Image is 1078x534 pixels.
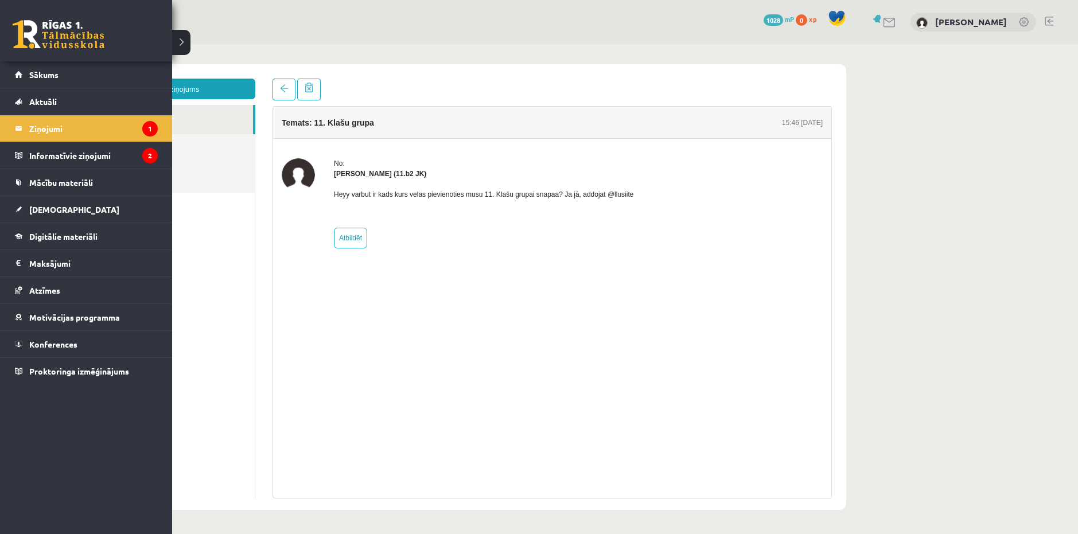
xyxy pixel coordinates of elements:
a: Maksājumi [15,250,158,276]
a: 1028 mP [764,14,794,24]
a: Ienākošie [34,61,207,90]
a: Rīgas 1. Tālmācības vidusskola [13,20,104,49]
p: Heyy varbut ir kads kurs velas pievienoties musu 11. Klašu grupai snapaa? Ja jā, addojat @llusiite [288,145,587,155]
a: Proktoringa izmēģinājums [15,358,158,384]
legend: Informatīvie ziņojumi [29,142,158,169]
a: Konferences [15,331,158,357]
a: Dzēstie [34,119,209,149]
legend: Maksājumi [29,250,158,276]
strong: [PERSON_NAME] (11.b2 JK) [288,126,380,134]
a: Aktuāli [15,88,158,115]
span: Mācību materiāli [29,177,93,188]
i: 2 [142,148,158,163]
span: Sākums [29,69,59,80]
a: 0 xp [796,14,822,24]
i: 1 [142,121,158,137]
a: Informatīvie ziņojumi2 [15,142,158,169]
span: 1028 [764,14,783,26]
span: xp [809,14,816,24]
div: No: [288,114,587,124]
div: 15:46 [DATE] [736,73,777,84]
a: Ziņojumi1 [15,115,158,142]
a: [DEMOGRAPHIC_DATA] [15,196,158,223]
a: Motivācijas programma [15,304,158,330]
a: Digitālie materiāli [15,223,158,250]
a: [PERSON_NAME] [935,16,1007,28]
span: Motivācijas programma [29,312,120,322]
img: Kristaps Lukass [916,17,928,29]
span: Aktuāli [29,96,57,107]
a: Atzīmes [15,277,158,303]
span: mP [785,14,794,24]
span: Atzīmes [29,285,60,295]
span: Proktoringa izmēģinājums [29,366,129,376]
a: Jauns ziņojums [34,34,209,55]
a: Atbildēt [288,184,321,204]
legend: Ziņojumi [29,115,158,142]
span: Konferences [29,339,77,349]
a: Sākums [15,61,158,88]
img: Liena Lūsīte [236,114,269,147]
span: 0 [796,14,807,26]
a: Nosūtītie [34,90,209,119]
span: Digitālie materiāli [29,231,98,241]
a: Mācību materiāli [15,169,158,196]
span: [DEMOGRAPHIC_DATA] [29,204,119,215]
h4: Temats: 11. Klašu grupa [236,74,328,83]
